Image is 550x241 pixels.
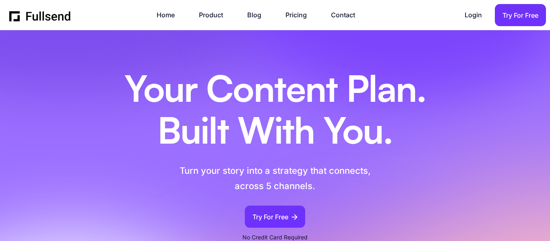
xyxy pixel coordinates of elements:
[157,10,183,21] a: Home
[331,10,363,21] a: Contact
[285,10,315,21] a: Pricing
[502,10,538,21] div: Try For Free
[104,70,446,154] h1: Your Content Plan. Built With You.
[199,10,231,21] a: Product
[245,206,305,228] a: Try For Free
[495,4,546,26] a: Try For Free
[144,163,407,194] p: Turn your story into a strategy that connects, across 5 channels.
[465,10,490,21] a: Login
[247,10,269,21] a: Blog
[252,212,288,222] div: Try For Free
